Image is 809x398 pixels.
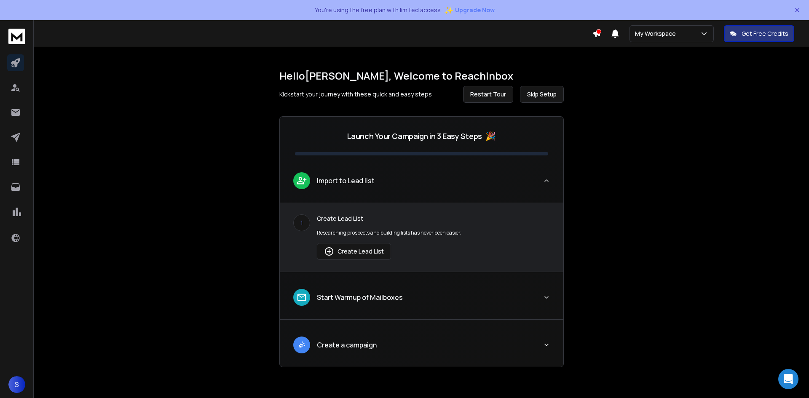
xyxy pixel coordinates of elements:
[520,86,564,103] button: Skip Setup
[317,340,377,350] p: Create a campaign
[317,214,550,223] p: Create Lead List
[317,176,375,186] p: Import to Lead list
[280,166,563,203] button: leadImport to Lead list
[293,214,310,231] div: 1
[742,29,788,38] p: Get Free Credits
[280,330,563,367] button: leadCreate a campaign
[280,282,563,319] button: leadStart Warmup of Mailboxes
[279,69,564,83] h1: Hello [PERSON_NAME] , Welcome to ReachInbox
[463,86,513,103] button: Restart Tour
[455,6,495,14] span: Upgrade Now
[444,2,495,19] button: ✨Upgrade Now
[296,175,307,186] img: lead
[279,90,432,99] p: Kickstart your journey with these quick and easy steps
[8,376,25,393] button: S
[527,90,557,99] span: Skip Setup
[315,6,441,14] p: You're using the free plan with limited access
[317,292,403,302] p: Start Warmup of Mailboxes
[317,230,550,236] p: Researching prospects and building lists has never been easier.
[635,29,679,38] p: My Workspace
[485,130,496,142] span: 🎉
[724,25,794,42] button: Get Free Credits
[444,4,453,16] span: ✨
[280,203,563,272] div: leadImport to Lead list
[8,29,25,44] img: logo
[296,339,307,350] img: lead
[778,369,798,389] div: Open Intercom Messenger
[347,130,482,142] p: Launch Your Campaign in 3 Easy Steps
[317,243,391,260] button: Create Lead List
[296,292,307,303] img: lead
[324,246,334,256] img: lead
